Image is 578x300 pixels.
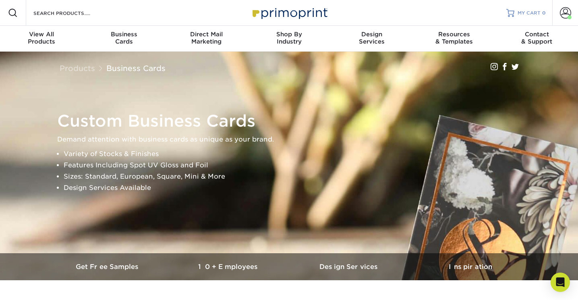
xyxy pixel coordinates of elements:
[330,31,413,45] div: Services
[83,31,165,45] div: Cards
[330,31,413,38] span: Design
[83,26,165,52] a: BusinessCards
[410,263,531,271] h3: Inspiration
[413,26,495,52] a: Resources& Templates
[48,253,168,280] a: Get Free Samples
[413,31,495,38] span: Resources
[249,4,329,21] img: Primoprint
[57,134,528,145] p: Demand attention with business cards as unique as your brand.
[248,31,330,45] div: Industry
[168,253,289,280] a: 10+ Employees
[518,10,541,17] span: MY CART
[495,31,578,38] span: Contact
[83,31,165,38] span: Business
[410,253,531,280] a: Inspiration
[165,31,248,38] span: Direct Mail
[413,31,495,45] div: & Templates
[168,263,289,271] h3: 10+ Employees
[165,26,248,52] a: Direct MailMarketing
[57,111,528,131] h1: Custom Business Cards
[330,26,413,52] a: DesignServices
[495,26,578,52] a: Contact& Support
[60,64,95,73] a: Products
[64,182,528,194] li: Design Services Available
[495,31,578,45] div: & Support
[64,171,528,182] li: Sizes: Standard, European, Square, Mini & More
[48,263,168,271] h3: Get Free Samples
[289,253,410,280] a: Design Services
[542,10,546,16] span: 0
[64,160,528,171] li: Features Including Spot UV Gloss and Foil
[289,263,410,271] h3: Design Services
[248,26,330,52] a: Shop ByIndustry
[33,8,111,18] input: SEARCH PRODUCTS.....
[165,31,248,45] div: Marketing
[64,148,528,160] li: Variety of Stocks & Finishes
[551,273,570,292] div: Open Intercom Messenger
[106,64,166,73] a: Business Cards
[248,31,330,38] span: Shop By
